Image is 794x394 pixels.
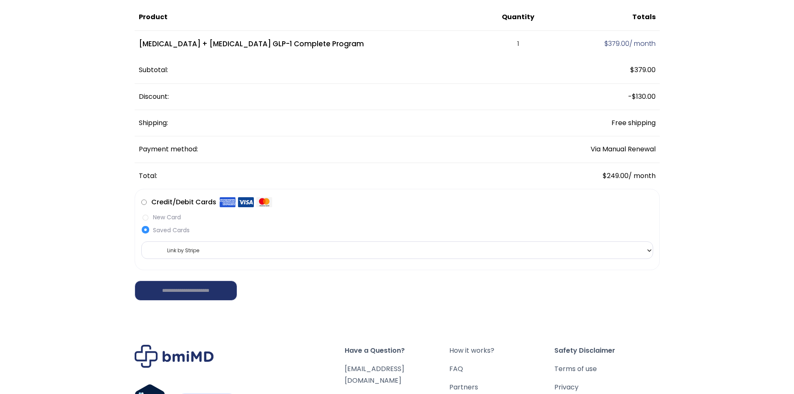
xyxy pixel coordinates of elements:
[632,92,636,101] span: $
[141,213,653,222] label: New Card
[345,345,450,356] span: Have a Question?
[630,65,634,75] span: $
[135,84,549,110] th: Discount:
[549,4,660,30] th: Totals
[549,110,660,136] td: Free shipping
[487,31,549,58] td: 1
[554,381,659,393] a: Privacy
[141,241,653,259] span: Link by Stripe
[604,39,629,48] span: 379.00
[144,242,651,259] span: Link by Stripe
[256,197,272,208] img: Mastercard
[603,171,607,181] span: $
[630,65,656,75] span: 379.00
[549,163,660,189] td: / month
[135,57,549,83] th: Subtotal:
[135,31,487,58] td: [MEDICAL_DATA] + [MEDICAL_DATA] GLP-1 Complete Program
[135,163,549,189] th: Total:
[632,92,656,101] span: 130.00
[141,226,653,235] label: Saved Cards
[549,31,660,58] td: / month
[135,345,214,368] img: Brand Logo
[449,381,554,393] a: Partners
[151,196,272,209] label: Credit/Debit Cards
[604,39,608,48] span: $
[554,345,659,356] span: Safety Disclaimer
[487,4,549,30] th: Quantity
[135,136,549,163] th: Payment method:
[135,4,487,30] th: Product
[554,363,659,375] a: Terms of use
[449,345,554,356] a: How it works?
[220,197,235,208] img: Amex
[449,363,554,375] a: FAQ
[345,364,404,385] a: [EMAIL_ADDRESS][DOMAIN_NAME]
[135,110,549,136] th: Shipping:
[238,197,254,208] img: Visa
[603,171,629,181] span: 249.00
[549,136,660,163] td: Via Manual Renewal
[549,84,660,110] td: -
